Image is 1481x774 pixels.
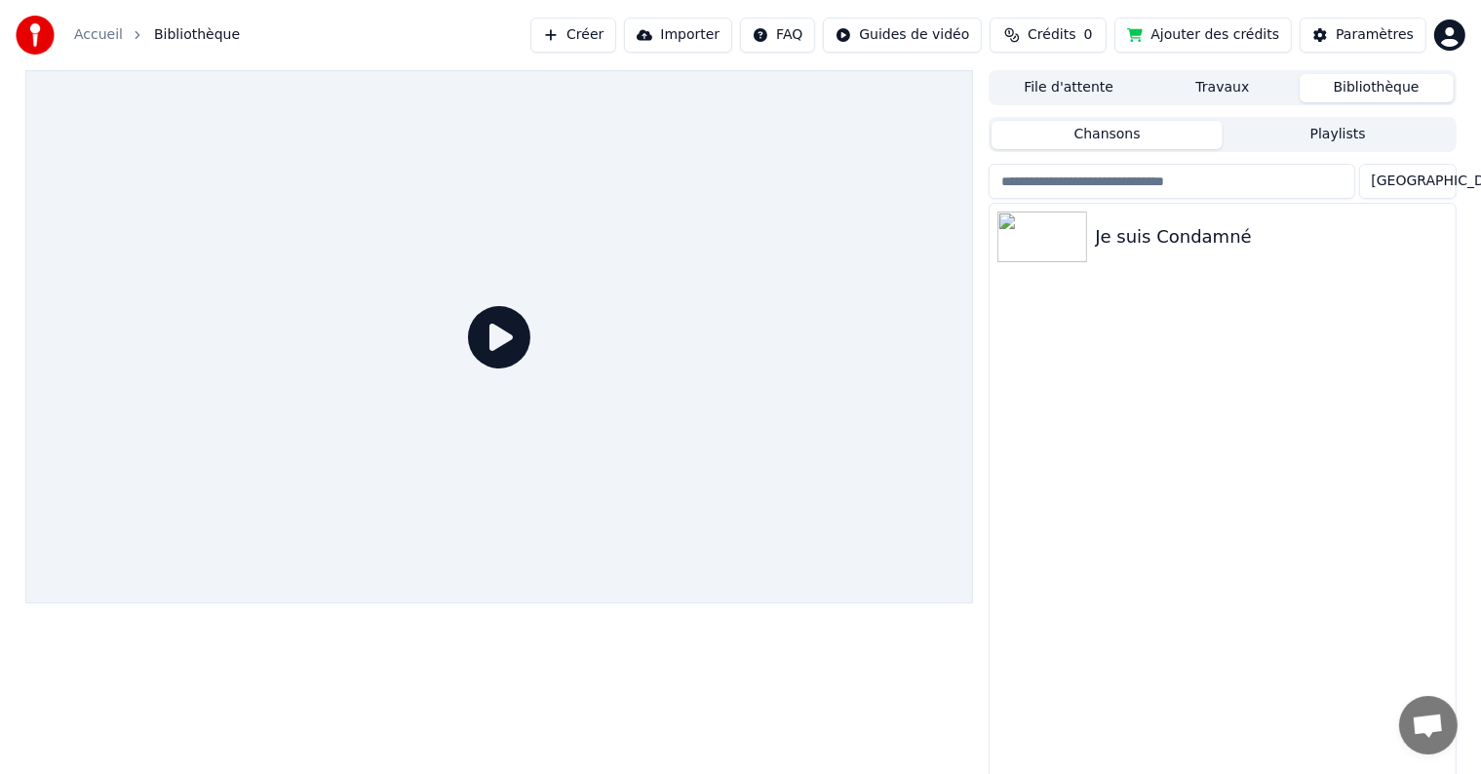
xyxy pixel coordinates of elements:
div: Ouvrir le chat [1399,696,1458,755]
img: youka [16,16,55,55]
a: Accueil [74,25,123,45]
div: Paramètres [1336,25,1414,45]
button: Créer [530,18,616,53]
button: Paramètres [1300,18,1426,53]
button: FAQ [740,18,815,53]
button: Guides de vidéo [823,18,982,53]
button: Importer [624,18,732,53]
button: Travaux [1146,74,1300,102]
button: Ajouter des crédits [1114,18,1292,53]
button: Chansons [992,121,1223,149]
button: Crédits0 [990,18,1107,53]
span: Crédits [1028,25,1075,45]
button: Playlists [1223,121,1454,149]
span: 0 [1084,25,1093,45]
nav: breadcrumb [74,25,240,45]
span: Bibliothèque [154,25,240,45]
div: Je suis Condamné [1095,223,1447,251]
button: Bibliothèque [1300,74,1454,102]
button: File d'attente [992,74,1146,102]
